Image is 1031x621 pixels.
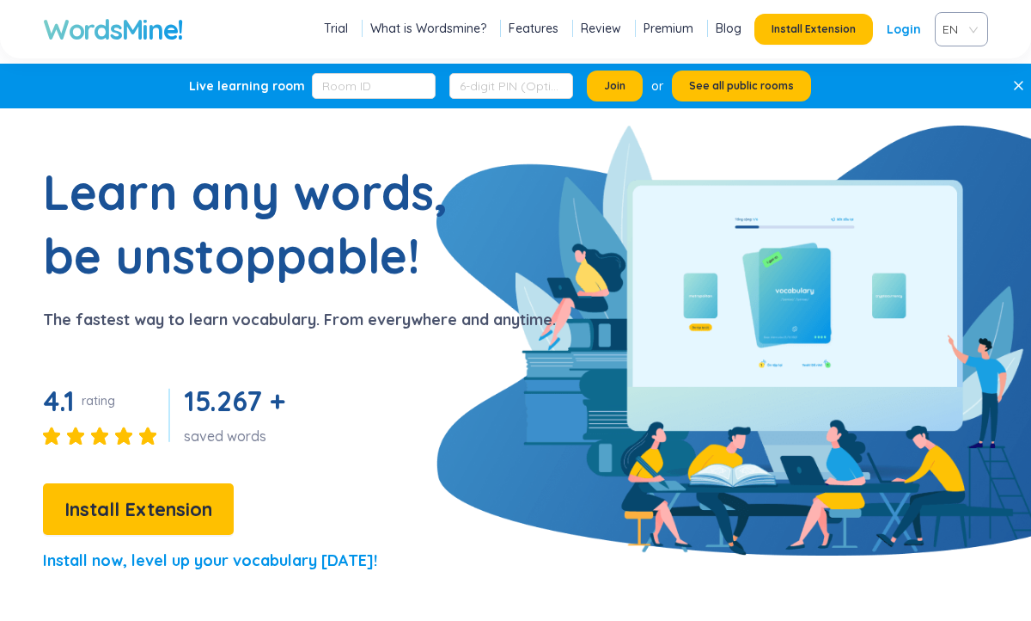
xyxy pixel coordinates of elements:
[82,392,115,409] div: rating
[43,12,183,46] a: WordsMine!
[312,73,436,99] input: Room ID
[581,20,621,37] a: Review
[43,384,75,418] span: 4.1
[324,20,348,37] a: Trial
[887,14,921,45] a: Login
[644,20,693,37] a: Premium
[184,384,284,418] span: 15.267 +
[184,427,291,446] div: saved words
[449,73,573,99] input: 6-digit PIN (Optional)
[689,79,794,93] span: See all public rooms
[772,22,856,36] span: Install Extension
[604,79,625,93] span: Join
[43,483,234,535] button: Install Extension
[43,502,234,520] a: Install Extension
[370,20,486,37] a: What is Wordsmine?
[587,71,643,101] button: Join
[189,77,305,95] div: Live learning room
[716,20,741,37] a: Blog
[43,549,377,573] p: Install now, level up your vocabulary [DATE]!
[64,495,212,525] span: Install Extension
[43,160,473,287] h1: Learn any words, be unstoppable!
[651,77,663,95] div: or
[672,71,811,101] button: See all public rooms
[43,308,556,332] p: The fastest way to learn vocabulary. From everywhere and anytime.
[509,20,558,37] a: Features
[754,14,873,45] button: Install Extension
[943,16,973,42] span: VIE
